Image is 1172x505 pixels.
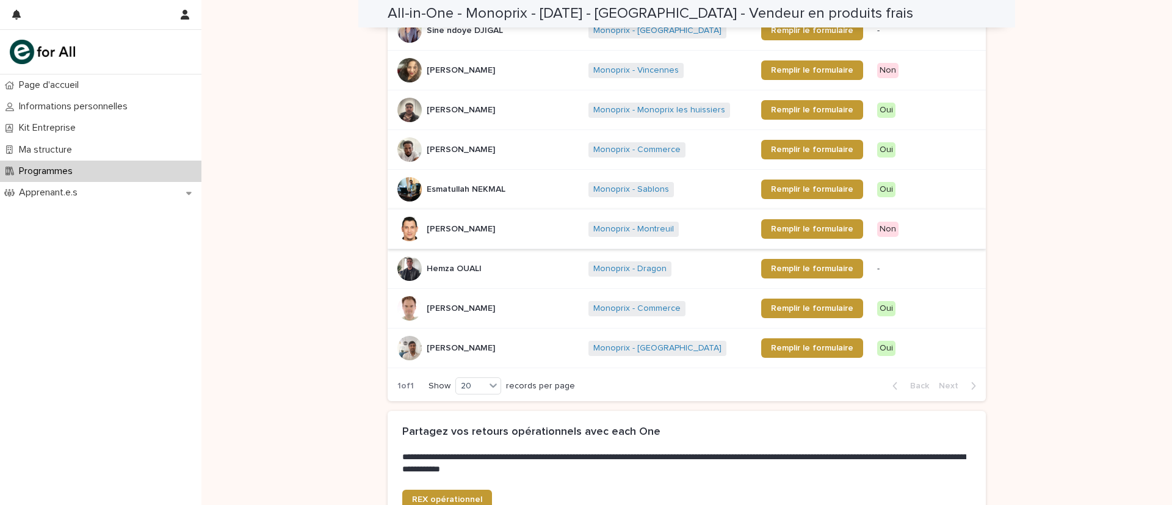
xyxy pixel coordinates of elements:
span: Remplir le formulaire [771,225,853,233]
tr: Hemza OUALIHemza OUALI Monoprix - Dragon Remplir le formulaire- [388,249,986,289]
a: Monoprix - Dragon [593,264,667,274]
p: [PERSON_NAME] [427,222,497,234]
tr: [PERSON_NAME][PERSON_NAME] Monoprix - [GEOGRAPHIC_DATA] Remplir le formulaireOui [388,329,986,368]
span: Remplir le formulaire [771,185,853,194]
p: [PERSON_NAME] [427,142,497,155]
a: Remplir le formulaire [761,21,863,40]
p: Ma structure [14,144,82,156]
tr: [PERSON_NAME][PERSON_NAME] Monoprix - Monoprix les huissiers Remplir le formulaireOui [388,90,986,130]
a: Monoprix - Vincennes [593,65,679,76]
tr: Sine ndoye DJIGALSine ndoye DJIGAL Monoprix - [GEOGRAPHIC_DATA] Remplir le formulaire- [388,11,986,51]
p: [PERSON_NAME] [427,341,497,354]
p: - [877,264,966,274]
p: 1 of 1 [388,371,424,401]
button: Back [883,380,934,391]
span: Back [903,382,929,390]
a: Monoprix - Commerce [593,145,681,155]
div: Oui [877,341,895,356]
a: Remplir le formulaire [761,299,863,318]
p: Esmatullah NEKMAL [427,182,508,195]
span: Remplir le formulaire [771,106,853,114]
div: 20 [456,380,485,393]
a: Monoprix - [GEOGRAPHIC_DATA] [593,26,722,36]
span: Remplir le formulaire [771,145,853,154]
p: Informations personnelles [14,101,137,112]
a: Monoprix - Montreuil [593,224,674,234]
p: Kit Entreprise [14,122,85,134]
a: Monoprix - Sablons [593,184,669,195]
div: Oui [877,301,895,316]
a: Remplir le formulaire [761,100,863,120]
h2: Partagez vos retours opérationnels avec each One [402,426,660,439]
button: Next [934,380,986,391]
span: Remplir le formulaire [771,304,853,313]
p: - [877,26,966,36]
tr: [PERSON_NAME][PERSON_NAME] Monoprix - Commerce Remplir le formulaireOui [388,289,986,329]
tr: Esmatullah NEKMALEsmatullah NEKMAL Monoprix - Sablons Remplir le formulaireOui [388,170,986,209]
p: Hemza OUALI [427,261,484,274]
p: [PERSON_NAME] [427,63,497,76]
p: [PERSON_NAME] [427,301,497,314]
span: Next [939,382,966,390]
div: Oui [877,142,895,158]
p: Sine ndoye DJIGAL [427,23,505,36]
p: [PERSON_NAME] [427,103,497,115]
a: Remplir le formulaire [761,219,863,239]
a: Remplir le formulaire [761,259,863,278]
div: Oui [877,182,895,197]
p: Show [429,381,450,391]
div: Non [877,222,899,237]
a: Remplir le formulaire [761,140,863,159]
p: Apprenant.e.s [14,187,87,198]
a: Monoprix - [GEOGRAPHIC_DATA] [593,343,722,354]
div: Non [877,63,899,78]
h2: All-in-One - Monoprix - [DATE] - [GEOGRAPHIC_DATA] - Vendeur en produits frais [388,5,913,23]
a: Remplir le formulaire [761,60,863,80]
a: Remplir le formulaire [761,338,863,358]
tr: [PERSON_NAME][PERSON_NAME] Monoprix - Vincennes Remplir le formulaireNon [388,51,986,90]
img: mHINNnv7SNCQZijbaqql [10,40,75,64]
p: Programmes [14,165,82,177]
p: records per page [506,381,575,391]
span: Remplir le formulaire [771,66,853,74]
span: Remplir le formulaire [771,344,853,352]
tr: [PERSON_NAME][PERSON_NAME] Monoprix - Commerce Remplir le formulaireOui [388,130,986,170]
span: Remplir le formulaire [771,264,853,273]
p: Page d'accueil [14,79,89,91]
span: Remplir le formulaire [771,26,853,35]
a: Monoprix - Monoprix les huissiers [593,105,725,115]
a: Monoprix - Commerce [593,303,681,314]
a: Remplir le formulaire [761,180,863,199]
span: REX opérationnel [412,495,482,504]
tr: [PERSON_NAME][PERSON_NAME] Monoprix - Montreuil Remplir le formulaireNon [388,209,986,249]
div: Oui [877,103,895,118]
